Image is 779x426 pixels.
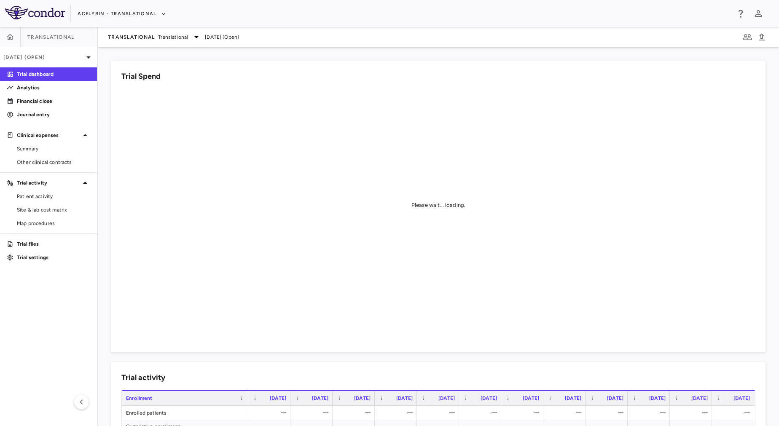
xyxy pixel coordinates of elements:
span: Translational [27,34,74,40]
span: Translational [158,33,188,41]
p: Financial close [17,97,90,105]
div: Please wait... loading. [411,201,465,209]
span: [DATE] [438,395,455,401]
p: [DATE] (Open) [3,54,83,61]
p: Journal entry [17,111,90,118]
span: [DATE] [312,395,328,401]
p: Trial settings [17,254,90,261]
span: [DATE] [607,395,623,401]
span: [DATE] [354,395,371,401]
div: — [467,406,497,419]
span: Translational [108,34,155,40]
div: — [551,406,581,419]
div: — [509,406,539,419]
p: Analytics [17,84,90,91]
div: — [256,406,286,419]
div: — [677,406,708,419]
span: [DATE] [523,395,539,401]
span: Other clinical contracts [17,158,90,166]
p: Trial files [17,240,90,248]
div: — [298,406,328,419]
div: — [635,406,666,419]
p: Clinical expenses [17,131,80,139]
div: — [340,406,371,419]
span: Site & lab cost matrix [17,206,90,214]
div: — [424,406,455,419]
h6: Trial Spend [121,71,161,82]
span: [DATE] [649,395,666,401]
button: Acelyrin - Translational [78,7,167,21]
span: Enrollment [126,395,153,401]
span: [DATE] (Open) [205,33,239,41]
span: [DATE] [396,395,413,401]
div: — [720,406,750,419]
div: — [382,406,413,419]
span: [DATE] [481,395,497,401]
div: — [593,406,623,419]
span: Map procedures [17,220,90,227]
span: [DATE] [691,395,708,401]
span: Patient activity [17,193,90,200]
span: [DATE] [270,395,286,401]
p: Trial dashboard [17,70,90,78]
div: Enrolled patients [122,406,248,419]
span: [DATE] [565,395,581,401]
span: [DATE] [733,395,750,401]
span: Summary [17,145,90,153]
h6: Trial activity [121,372,165,383]
p: Trial activity [17,179,80,187]
img: logo-full-SnFGN8VE.png [5,6,65,19]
